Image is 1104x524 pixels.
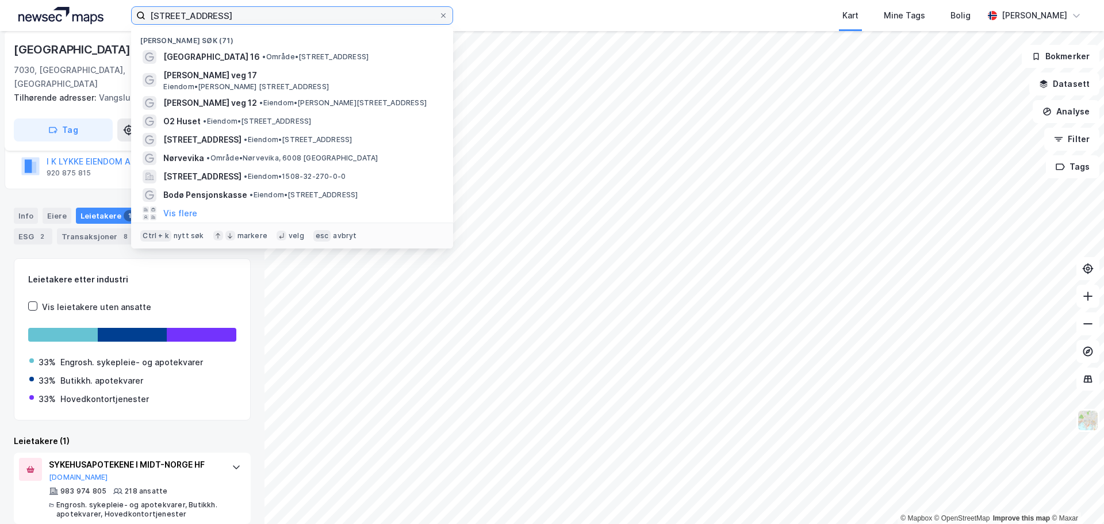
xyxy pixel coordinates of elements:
span: Eiendom • [STREET_ADDRESS] [244,135,352,144]
span: • [203,117,206,125]
div: Leietakere etter industri [28,273,236,286]
button: Tags [1046,155,1099,178]
img: Z [1077,410,1099,431]
button: Filter [1044,128,1099,151]
div: 2 [36,231,48,242]
div: Engrosh. sykepleie- og apotekvarer, Butikkh. apotekvarer, Hovedkontortjenester [56,500,220,519]
span: Eiendom • [PERSON_NAME][STREET_ADDRESS] [259,98,427,108]
span: Eiendom • [STREET_ADDRESS] [203,117,311,126]
div: [PERSON_NAME] søk (71) [131,27,453,48]
div: Mine Tags [884,9,925,22]
div: nytt søk [174,231,204,240]
div: [PERSON_NAME] [1002,9,1067,22]
div: Kontrollprogram for chat [1046,469,1104,524]
div: 920 875 815 [47,169,91,178]
div: Engrosh. sykepleie- og apotekvarer [60,355,203,369]
div: SYKEHUSAPOTEKENE I MIDT-NORGE HF [49,458,220,472]
span: Nørvevika [163,151,204,165]
span: • [259,98,263,107]
div: 218 ansatte [125,487,167,496]
div: 33% [39,392,56,406]
a: Mapbox [900,514,932,522]
div: Transaksjoner [57,228,136,244]
div: Bolig [950,9,971,22]
span: [STREET_ADDRESS] [163,133,241,147]
a: OpenStreetMap [934,514,990,522]
span: Tilhørende adresser: [14,93,99,102]
span: [GEOGRAPHIC_DATA] 16 [163,50,260,64]
div: 7030, [GEOGRAPHIC_DATA], [GEOGRAPHIC_DATA] [14,63,159,91]
span: Eiendom • [STREET_ADDRESS] [250,190,358,200]
div: esc [313,230,331,242]
div: Kart [842,9,858,22]
div: velg [289,231,304,240]
div: ESG [14,228,52,244]
a: Improve this map [993,514,1050,522]
img: logo.a4113a55bc3d86da70a041830d287a7e.svg [18,7,103,24]
div: Butikkh. apotekvarer [60,374,143,388]
span: O2 Huset [163,114,201,128]
span: Område • Nørvevika, 6008 [GEOGRAPHIC_DATA] [206,154,378,163]
button: Bokmerker [1022,45,1099,68]
div: markere [237,231,267,240]
span: • [244,135,247,144]
div: Hovedkontortjenester [60,392,149,406]
div: Vis leietakere uten ansatte [42,300,151,314]
div: 983 974 805 [60,487,106,496]
div: Info [14,208,38,224]
div: Leietakere [76,208,140,224]
span: • [206,154,210,162]
span: Bodø Pensjonskasse [163,188,247,202]
div: 33% [39,374,56,388]
span: • [262,52,266,61]
div: avbryt [333,231,356,240]
button: Analyse [1033,100,1099,123]
input: Søk på adresse, matrikkel, gårdeiere, leietakere eller personer [145,7,439,24]
span: [PERSON_NAME] veg 17 [163,68,439,82]
span: [STREET_ADDRESS] [163,170,241,183]
div: 33% [39,355,56,369]
div: Leietakere (1) [14,434,251,448]
span: [PERSON_NAME] veg 12 [163,96,257,110]
iframe: Chat Widget [1046,469,1104,524]
div: Eiere [43,208,71,224]
button: Datasett [1029,72,1099,95]
span: • [244,172,247,181]
span: Eiendom • 1508-32-270-0-0 [244,172,346,181]
div: 8 [120,231,131,242]
span: Område • [STREET_ADDRESS] [262,52,369,62]
div: [GEOGRAPHIC_DATA] 16 [14,40,148,59]
span: Eiendom • [PERSON_NAME] [STREET_ADDRESS] [163,82,329,91]
div: Vangslunds Gate 10 [14,91,241,105]
button: Tag [14,118,113,141]
button: [DOMAIN_NAME] [49,473,108,482]
div: Ctrl + k [140,230,171,242]
button: Vis flere [163,206,197,220]
span: • [250,190,253,199]
div: 1 [124,210,135,221]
